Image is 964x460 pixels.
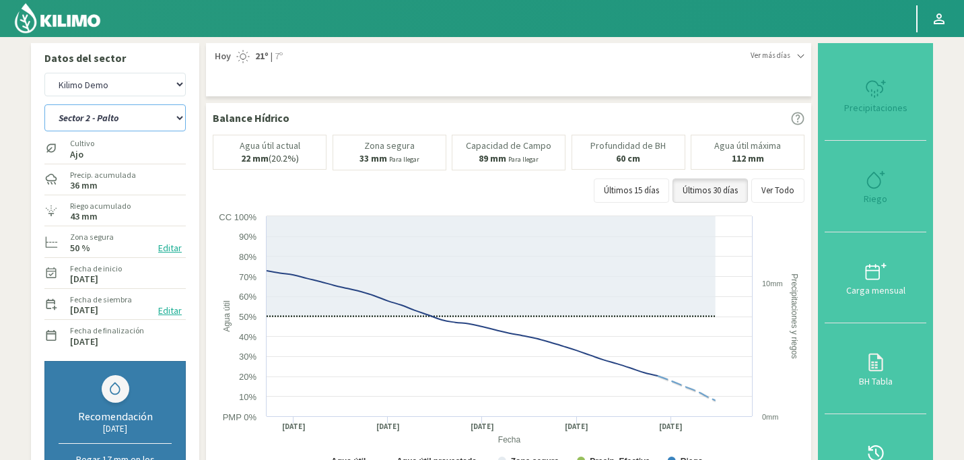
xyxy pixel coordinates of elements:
label: Fecha de inicio [70,263,122,275]
text: 40% [239,332,256,342]
p: Zona segura [364,141,415,151]
b: 33 mm [359,152,387,164]
label: 36 mm [70,181,98,190]
b: 60 cm [616,152,640,164]
p: Datos del sector [44,50,186,66]
text: [DATE] [376,422,400,432]
small: Para llegar [508,155,539,164]
text: [DATE] [659,422,683,432]
p: Agua útil actual [240,141,300,151]
img: Kilimo [13,2,102,34]
div: Precipitaciones [829,103,922,112]
div: Carga mensual [829,286,922,295]
text: [DATE] [471,422,494,432]
label: Zona segura [70,231,114,243]
text: Fecha [498,435,521,445]
text: Precipitaciones y riegos [790,273,799,359]
text: 70% [239,272,256,282]
button: BH Tabla [825,323,926,414]
span: 7º [273,50,283,63]
b: 89 mm [479,152,506,164]
text: 50% [239,312,256,322]
div: [DATE] [59,423,172,434]
strong: 21º [255,50,269,62]
button: Precipitaciones [825,50,926,141]
div: Riego [829,194,922,203]
button: Carga mensual [825,232,926,323]
text: 10mm [762,280,783,288]
text: [DATE] [565,422,588,432]
button: Editar [154,303,186,319]
div: BH Tabla [829,376,922,386]
p: Balance Hídrico [213,110,289,126]
label: Cultivo [70,137,94,150]
span: Ver más días [751,50,790,61]
text: 60% [239,292,256,302]
text: PMP 0% [223,412,257,422]
text: 80% [239,252,256,262]
label: [DATE] [70,306,98,315]
p: Profundidad de BH [590,141,666,151]
span: | [271,50,273,63]
text: 0mm [762,413,778,421]
label: Precip. acumulada [70,169,136,181]
button: Últimos 30 días [673,178,748,203]
div: Recomendación [59,409,172,423]
label: 50 % [70,244,90,253]
b: 22 mm [241,152,269,164]
text: [DATE] [282,422,306,432]
text: 30% [239,352,256,362]
label: [DATE] [70,275,98,284]
text: Agua útil [222,300,232,332]
p: Agua útil máxima [714,141,781,151]
small: Para llegar [389,155,419,164]
span: Hoy [213,50,231,63]
label: Fecha de finalización [70,325,144,337]
text: 10% [239,392,256,402]
button: Ver Todo [751,178,804,203]
text: 90% [239,232,256,242]
text: 20% [239,372,256,382]
label: 43 mm [70,212,98,221]
p: (20.2%) [241,154,299,164]
label: Fecha de siembra [70,294,132,306]
button: Últimos 15 días [594,178,669,203]
text: CC 100% [219,212,256,222]
label: Riego acumulado [70,200,131,212]
button: Riego [825,141,926,232]
p: Capacidad de Campo [466,141,551,151]
label: Ajo [70,150,94,159]
button: Editar [154,240,186,256]
b: 112 mm [732,152,764,164]
label: [DATE] [70,337,98,346]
